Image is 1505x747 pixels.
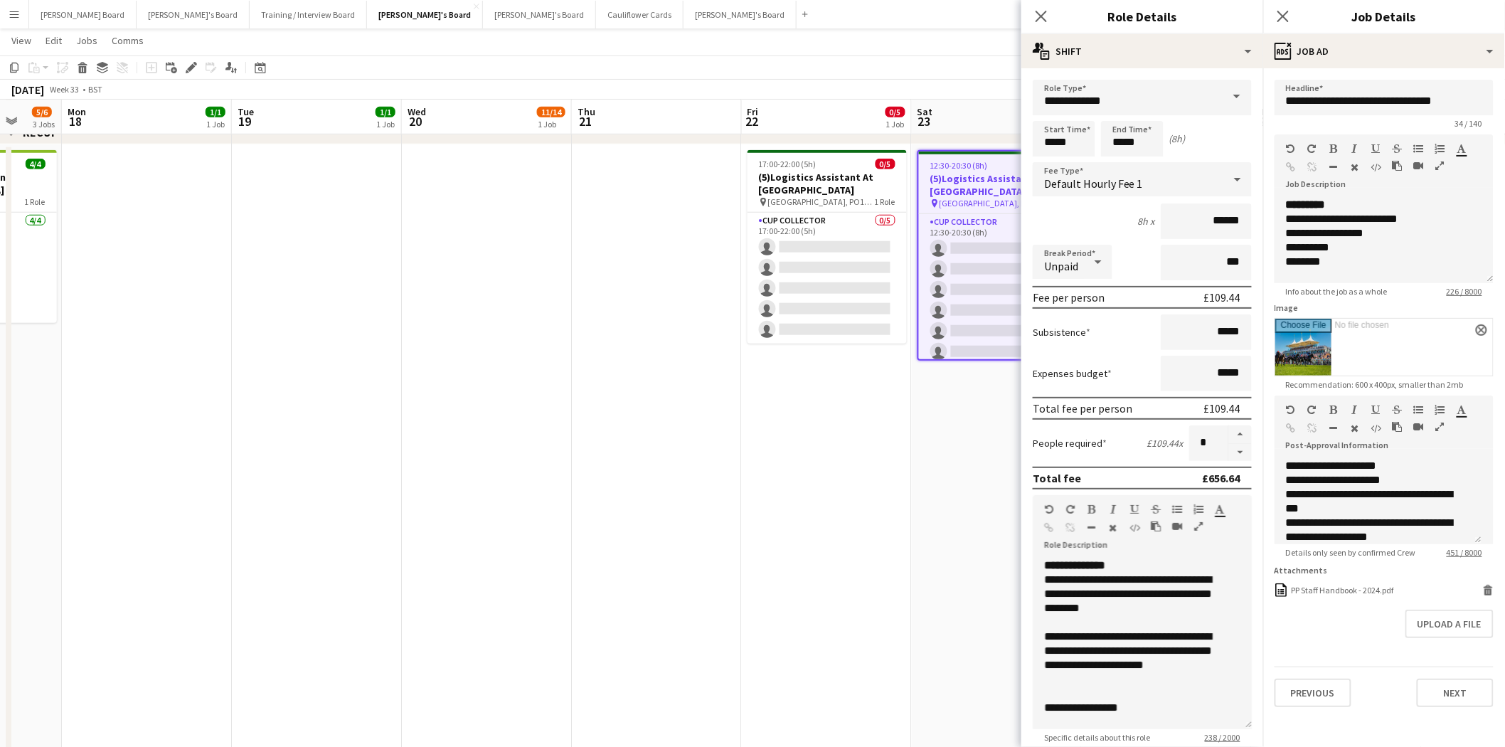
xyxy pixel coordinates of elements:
[1263,7,1505,26] h3: Job Details
[575,113,595,129] span: 21
[915,113,933,129] span: 23
[1275,679,1351,707] button: Previous
[1307,143,1317,154] button: Redo
[25,196,46,207] span: 1 Role
[235,113,254,129] span: 19
[112,34,144,47] span: Comms
[88,84,102,95] div: BST
[748,105,759,118] span: Fri
[1350,161,1360,173] button: Clear Formatting
[1205,732,1240,743] tcxspan: Call 238 / 2000 via 3CX
[1393,143,1403,154] button: Strikethrough
[768,196,875,207] span: [GEOGRAPHIC_DATA], PO18 0PS
[1393,160,1403,171] button: Paste as plain text
[1087,522,1097,534] button: Horizontal Line
[578,105,595,118] span: Thu
[1414,421,1424,433] button: Insert video
[1417,679,1494,707] button: Next
[405,113,426,129] span: 20
[538,119,565,129] div: 1 Job
[483,1,596,28] button: [PERSON_NAME]'s Board
[1044,504,1054,515] button: Undo
[876,159,895,169] span: 0/5
[745,113,759,129] span: 22
[1151,504,1161,515] button: Strikethrough
[1393,421,1403,433] button: Paste as plain text
[1033,471,1081,485] div: Total fee
[40,31,68,50] a: Edit
[1138,215,1155,228] div: 8h x
[11,83,44,97] div: [DATE]
[596,1,684,28] button: Cauliflower Cards
[250,1,367,28] button: Training / Interview Board
[1129,522,1139,534] button: HTML Code
[886,107,905,117] span: 0/5
[1447,286,1482,297] tcxspan: Call 226 / 8000 via 3CX
[65,113,86,129] span: 18
[1444,118,1494,129] span: 34 / 140
[875,196,895,207] span: 1 Role
[1457,404,1467,415] button: Text Color
[70,31,103,50] a: Jobs
[1204,290,1240,304] div: £109.44
[1033,401,1132,415] div: Total fee per person
[1172,504,1182,515] button: Unordered List
[1329,404,1339,415] button: Bold
[206,119,225,129] div: 1 Job
[918,150,1077,361] div: 12:30-20:30 (8h)0/6(5)Logistics Assistant At [GEOGRAPHIC_DATA] [GEOGRAPHIC_DATA], PO18 0PS1 RoleC...
[684,1,797,28] button: [PERSON_NAME]'s Board
[68,105,86,118] span: Mon
[1108,522,1118,534] button: Clear Formatting
[1329,423,1339,434] button: Horizontal Line
[1044,259,1078,273] span: Unpaid
[1275,565,1328,576] label: Attachments
[46,34,62,47] span: Edit
[1021,7,1263,26] h3: Role Details
[537,107,565,117] span: 11/14
[1286,143,1296,154] button: Undo
[1329,143,1339,154] button: Bold
[76,34,97,47] span: Jobs
[29,1,137,28] button: [PERSON_NAME] Board
[33,119,55,129] div: 3 Jobs
[1292,585,1394,595] div: PP Staff Handbook - 2024.pdf
[1203,471,1240,485] div: £656.64
[1263,34,1505,68] div: Job Ad
[1129,504,1139,515] button: Underline
[759,159,817,169] span: 17:00-22:00 (5h)
[1215,504,1225,515] button: Text Color
[1229,444,1252,462] button: Decrease
[1371,143,1381,154] button: Underline
[1044,176,1143,191] span: Default Hourly Fee 1
[11,34,31,47] span: View
[1447,547,1482,558] tcxspan: Call 451 / 8000 via 3CX
[6,31,37,50] a: View
[1033,290,1105,304] div: Fee per person
[1151,521,1161,532] button: Paste as plain text
[376,119,395,129] div: 1 Job
[940,198,1043,208] span: [GEOGRAPHIC_DATA], PO18 0PS
[1329,161,1339,173] button: Horizontal Line
[930,160,988,171] span: 12:30-20:30 (8h)
[1147,437,1184,450] div: £109.44 x
[886,119,905,129] div: 1 Job
[1065,504,1075,515] button: Redo
[1350,404,1360,415] button: Italic
[1033,732,1162,743] span: Specific details about this role
[1393,404,1403,415] button: Strikethrough
[1435,421,1445,433] button: Fullscreen
[1275,379,1475,390] span: Recommendation: 600 x 400px, smaller than 2mb
[32,107,52,117] span: 5/6
[748,150,907,344] app-job-card: 17:00-22:00 (5h)0/5(5)Logistics Assistant At [GEOGRAPHIC_DATA] [GEOGRAPHIC_DATA], PO18 0PS1 RoleC...
[26,159,46,169] span: 4/4
[47,84,83,95] span: Week 33
[106,31,149,50] a: Comms
[1371,161,1381,173] button: HTML Code
[137,1,250,28] button: [PERSON_NAME]'s Board
[919,214,1075,366] app-card-role: CUP COLLECTOR0/612:30-20:30 (8h)
[1033,437,1107,450] label: People required
[1350,423,1360,434] button: Clear Formatting
[919,172,1075,198] h3: (5)Logistics Assistant At [GEOGRAPHIC_DATA]
[1350,143,1360,154] button: Italic
[238,105,254,118] span: Tue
